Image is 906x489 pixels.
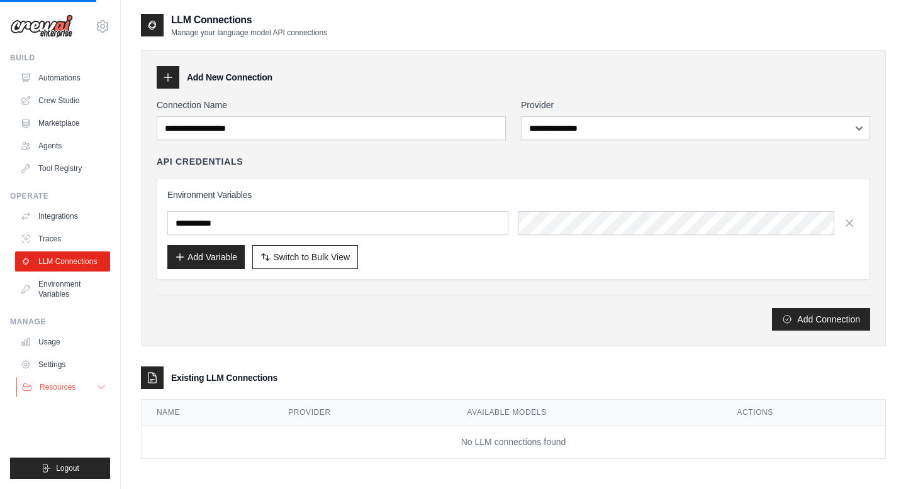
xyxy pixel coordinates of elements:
[15,274,110,304] a: Environment Variables
[772,308,870,331] button: Add Connection
[15,91,110,111] a: Crew Studio
[16,377,111,397] button: Resources
[40,382,75,392] span: Resources
[157,99,506,111] label: Connection Name
[167,245,245,269] button: Add Variable
[171,13,327,28] h2: LLM Connections
[142,426,885,459] td: No LLM connections found
[15,158,110,179] a: Tool Registry
[171,371,277,384] h3: Existing LLM Connections
[10,14,73,38] img: Logo
[273,400,452,426] th: Provider
[15,136,110,156] a: Agents
[722,400,885,426] th: Actions
[10,317,110,327] div: Manage
[15,68,110,88] a: Automations
[15,113,110,133] a: Marketplace
[56,463,79,473] span: Logout
[171,28,327,38] p: Manage your language model API connections
[15,354,110,375] a: Settings
[15,251,110,272] a: LLM Connections
[10,53,110,63] div: Build
[252,245,358,269] button: Switch to Bulk View
[142,400,273,426] th: Name
[187,71,272,84] h3: Add New Connection
[15,229,110,249] a: Traces
[10,191,110,201] div: Operate
[167,189,859,201] h3: Environment Variables
[15,206,110,226] a: Integrations
[273,251,350,263] span: Switch to Bulk View
[521,99,870,111] label: Provider
[15,332,110,352] a: Usage
[10,458,110,479] button: Logout
[157,155,243,168] h4: API Credentials
[452,400,722,426] th: Available Models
